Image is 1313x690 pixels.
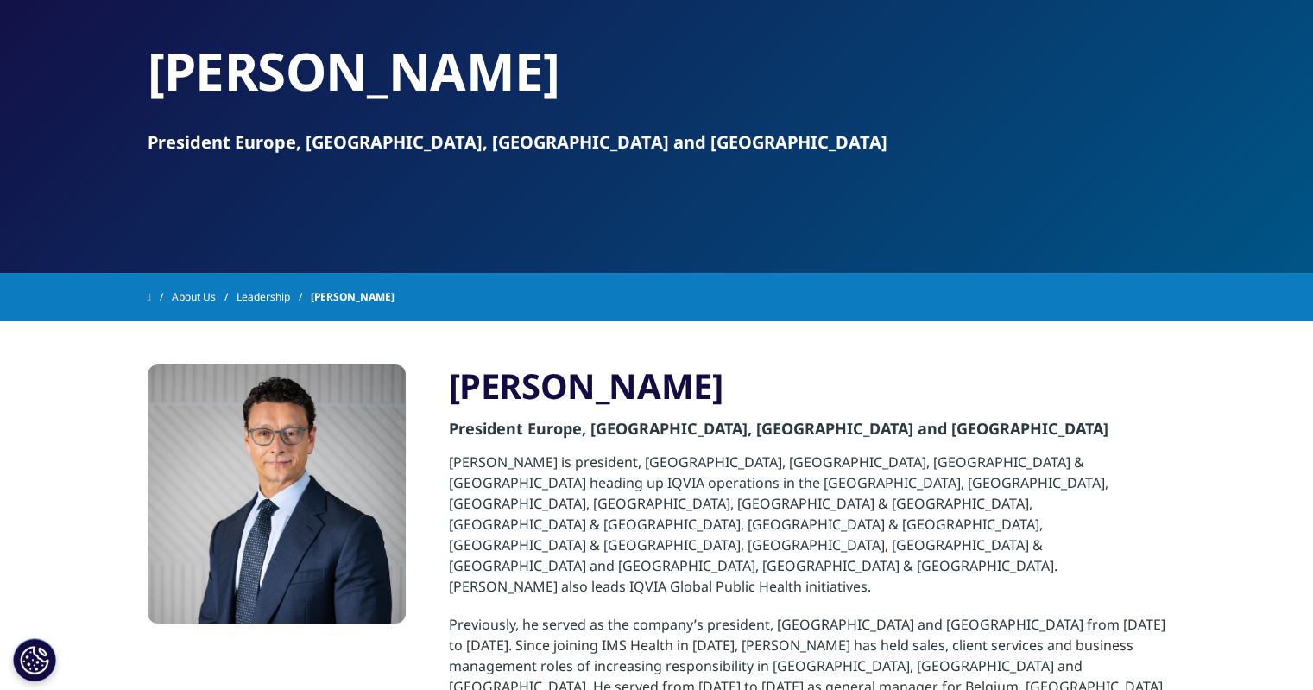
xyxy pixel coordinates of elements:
h2: [PERSON_NAME] [148,39,1166,104]
button: Cookie Settings [13,638,56,681]
span: [PERSON_NAME] [311,282,395,313]
div: President Europe, [GEOGRAPHIC_DATA], [GEOGRAPHIC_DATA] and [GEOGRAPHIC_DATA] [449,408,1166,452]
a: About Us [172,282,237,313]
h3: [PERSON_NAME] [449,364,1166,408]
p: [PERSON_NAME] is president, [GEOGRAPHIC_DATA], [GEOGRAPHIC_DATA], [GEOGRAPHIC_DATA] & [GEOGRAPHIC... [449,452,1166,614]
p: President Europe, [GEOGRAPHIC_DATA], [GEOGRAPHIC_DATA] and [GEOGRAPHIC_DATA] [148,130,1166,155]
a: Leadership [237,282,311,313]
